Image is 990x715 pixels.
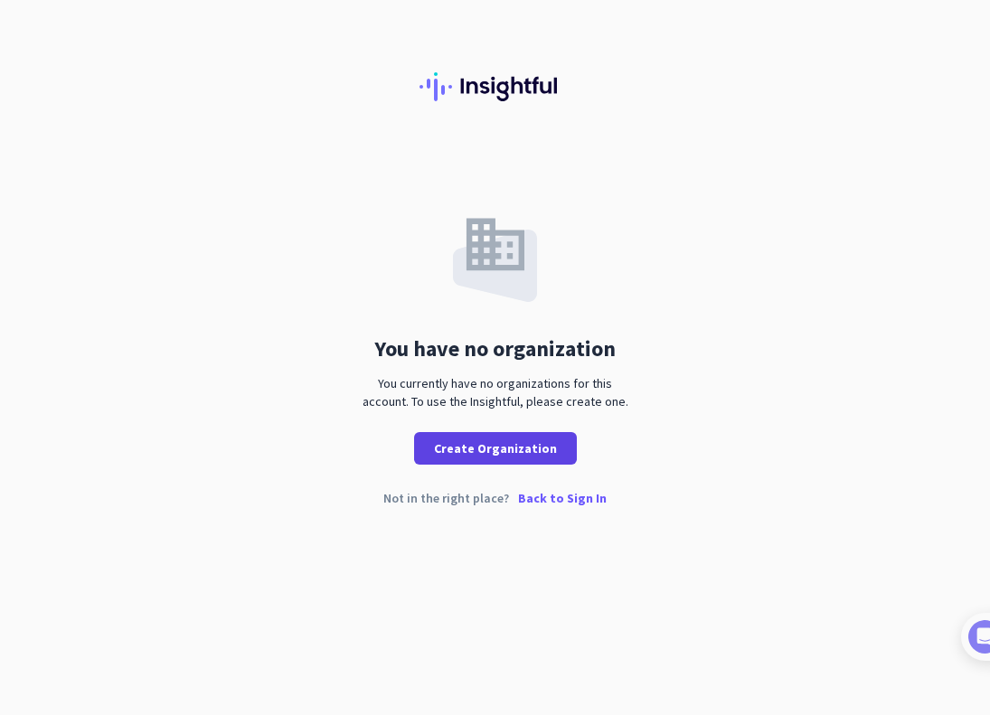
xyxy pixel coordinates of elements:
span: Create Organization [434,439,557,457]
div: You currently have no organizations for this account. To use the Insightful, please create one. [355,374,636,410]
img: Insightful [420,72,571,101]
button: Create Organization [414,432,577,465]
div: You have no organization [374,338,616,360]
p: Back to Sign In [518,492,607,504]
